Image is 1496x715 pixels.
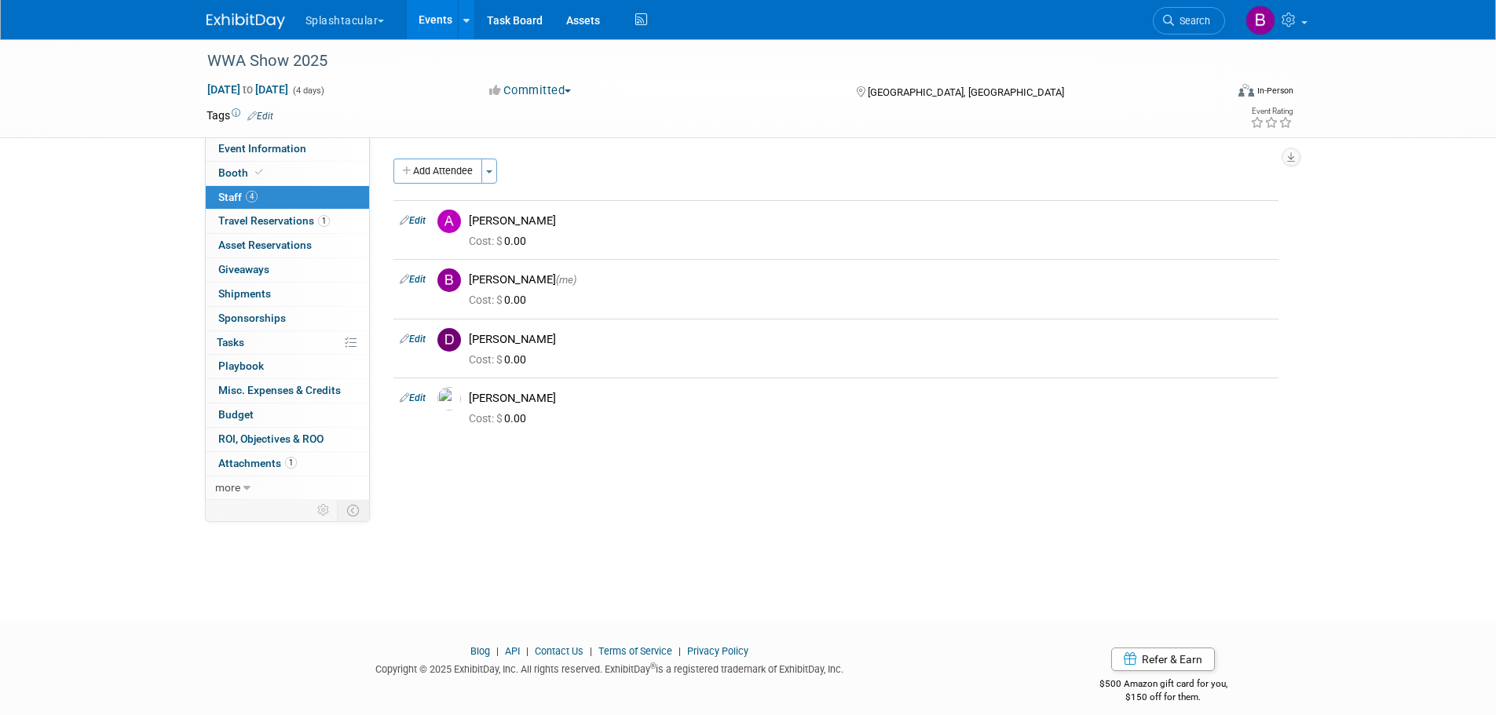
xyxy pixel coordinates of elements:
[469,353,532,366] span: 0.00
[218,432,324,445] span: ROI, Objectives & ROO
[470,645,490,657] a: Blog
[675,645,685,657] span: |
[206,355,369,378] a: Playbook
[285,457,297,469] span: 1
[255,168,263,177] i: Booth reservation complete
[206,331,369,355] a: Tasks
[240,83,255,96] span: to
[218,166,266,179] span: Booth
[247,111,273,122] a: Edit
[218,457,297,469] span: Attachments
[206,428,369,451] a: ROI, Objectives & ROO
[492,645,503,657] span: |
[469,294,532,306] span: 0.00
[206,137,369,161] a: Event Information
[291,86,324,96] span: (4 days)
[1132,82,1294,105] div: Event Format
[1250,108,1293,115] div: Event Rating
[469,213,1272,228] div: [PERSON_NAME]
[206,162,369,185] a: Booth
[218,263,269,275] span: Giveaways
[337,500,369,520] td: Toggle Event Tabs
[393,159,482,184] button: Add Attendee
[318,215,330,227] span: 1
[206,403,369,427] a: Budget
[207,108,273,123] td: Tags
[1037,691,1290,704] div: $150 off for them.
[469,272,1272,287] div: [PERSON_NAME]
[217,336,244,348] span: Tasks
[218,239,312,251] span: Asset Reservations
[598,645,672,657] a: Terms of Service
[202,47,1202,75] div: WWA Show 2025
[206,452,369,476] a: Attachments1
[505,645,520,657] a: API
[206,283,369,306] a: Shipments
[206,379,369,403] a: Misc. Expenses & Credits
[1037,667,1290,703] div: $500 Amazon gift card for you,
[469,332,1272,347] div: [PERSON_NAME]
[218,384,341,396] span: Misc. Expenses & Credits
[215,481,240,494] span: more
[1174,15,1210,27] span: Search
[400,392,426,403] a: Edit
[1238,84,1254,97] img: Format-Inperson.png
[400,215,426,226] a: Edit
[310,500,338,520] td: Personalize Event Tab Strip
[437,268,461,292] img: B.jpg
[400,274,426,285] a: Edit
[218,142,306,155] span: Event Information
[218,408,254,421] span: Budget
[206,258,369,282] a: Giveaways
[246,191,258,202] span: 4
[1111,648,1215,671] a: Refer & Earn
[218,191,258,203] span: Staff
[1256,85,1293,97] div: In-Person
[206,307,369,330] a: Sponsorships
[469,294,504,306] span: Cost: $
[469,235,532,247] span: 0.00
[207,658,1014,677] div: Copyright © 2025 ExhibitDay, Inc. All rights reserved. ExhibitDay is a registered trademark of Ex...
[1245,5,1275,35] img: Brian Faulkner
[206,186,369,210] a: Staff4
[206,234,369,257] a: Asset Reservations
[218,359,264,372] span: Playbook
[218,214,330,227] span: Travel Reservations
[650,662,656,670] sup: ®
[218,287,271,300] span: Shipments
[586,645,596,657] span: |
[556,274,576,286] span: (me)
[687,645,748,657] a: Privacy Policy
[437,210,461,233] img: A.jpg
[469,235,504,247] span: Cost: $
[400,334,426,345] a: Edit
[535,645,583,657] a: Contact Us
[206,476,369,500] a: more
[484,82,577,99] button: Committed
[469,391,1272,406] div: [PERSON_NAME]
[207,82,289,97] span: [DATE] [DATE]
[437,328,461,352] img: D.jpg
[1153,7,1225,35] a: Search
[206,210,369,233] a: Travel Reservations1
[469,412,532,425] span: 0.00
[218,312,286,324] span: Sponsorships
[522,645,532,657] span: |
[469,353,504,366] span: Cost: $
[469,412,504,425] span: Cost: $
[868,86,1064,98] span: [GEOGRAPHIC_DATA], [GEOGRAPHIC_DATA]
[207,13,285,29] img: ExhibitDay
